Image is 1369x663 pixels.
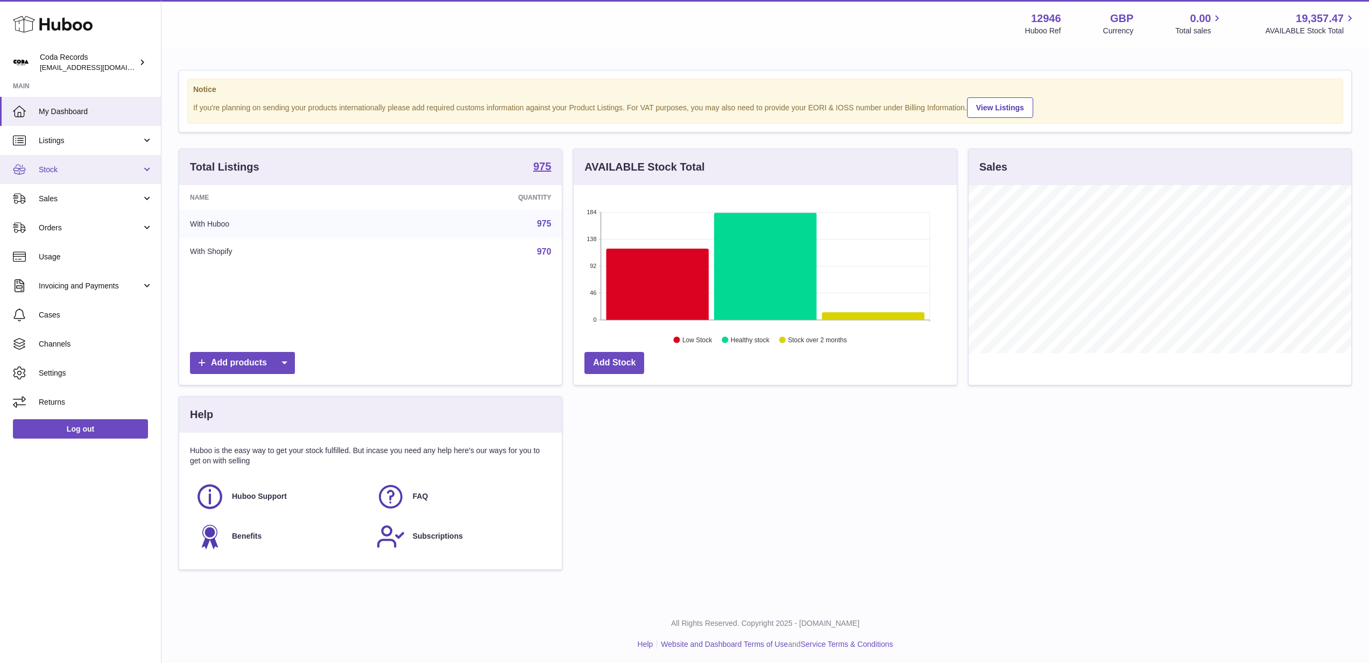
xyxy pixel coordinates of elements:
a: 19,357.47 AVAILABLE Stock Total [1265,11,1356,36]
text: Healthy stock [731,336,770,344]
td: With Huboo [179,210,386,238]
span: Total sales [1175,26,1223,36]
a: Log out [13,419,148,439]
a: 975 [537,219,552,228]
span: Returns [39,397,153,407]
div: If you're planning on sending your products internationally please add required customs informati... [193,96,1337,118]
div: Coda Records [40,52,137,73]
a: Huboo Support [195,482,365,511]
text: Stock over 2 months [788,336,847,344]
strong: Notice [193,84,1337,95]
span: FAQ [413,491,428,502]
span: 19,357.47 [1296,11,1344,26]
td: With Shopify [179,238,386,266]
span: Usage [39,252,153,262]
text: 0 [594,316,597,323]
a: 970 [537,247,552,256]
strong: 12946 [1031,11,1061,26]
h3: Help [190,407,213,422]
span: Listings [39,136,142,146]
strong: GBP [1110,11,1133,26]
strong: 975 [533,161,551,172]
text: 46 [590,290,597,296]
img: haz@pcatmedia.com [13,54,29,70]
text: 184 [587,209,596,215]
a: 0.00 Total sales [1175,11,1223,36]
span: Cases [39,310,153,320]
h3: Total Listings [190,160,259,174]
div: Currency [1103,26,1134,36]
span: My Dashboard [39,107,153,117]
text: 138 [587,236,596,242]
span: Sales [39,194,142,204]
a: View Listings [967,97,1033,118]
span: Settings [39,368,153,378]
text: Low Stock [682,336,712,344]
span: AVAILABLE Stock Total [1265,26,1356,36]
text: 92 [590,263,597,269]
span: [EMAIL_ADDRESS][DOMAIN_NAME] [40,63,158,72]
a: 975 [533,161,551,174]
th: Quantity [386,185,562,210]
a: Benefits [195,522,365,551]
a: Service Terms & Conditions [801,640,893,648]
span: Huboo Support [232,491,287,502]
div: Huboo Ref [1025,26,1061,36]
a: Add products [190,352,295,374]
span: Orders [39,223,142,233]
span: Channels [39,339,153,349]
a: Add Stock [584,352,644,374]
a: Subscriptions [376,522,546,551]
h3: AVAILABLE Stock Total [584,160,704,174]
a: Help [638,640,653,648]
span: Invoicing and Payments [39,281,142,291]
h3: Sales [979,160,1007,174]
a: FAQ [376,482,546,511]
span: 0.00 [1190,11,1211,26]
span: Subscriptions [413,531,463,541]
p: All Rights Reserved. Copyright 2025 - [DOMAIN_NAME] [170,618,1360,629]
p: Huboo is the easy way to get your stock fulfilled. But incase you need any help here's our ways f... [190,446,551,466]
th: Name [179,185,386,210]
li: and [657,639,893,650]
a: Website and Dashboard Terms of Use [661,640,788,648]
span: Stock [39,165,142,175]
span: Benefits [232,531,262,541]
